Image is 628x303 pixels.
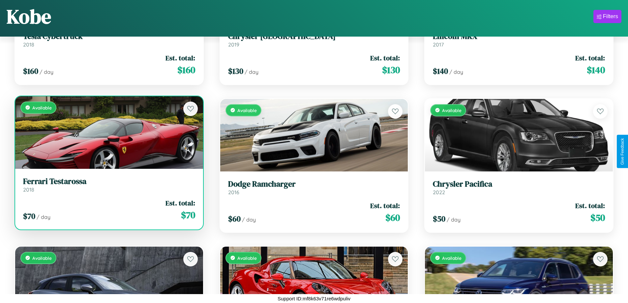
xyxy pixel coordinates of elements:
span: 2019 [228,41,239,48]
span: 2018 [23,186,34,193]
span: 2022 [433,189,445,196]
span: Est. total: [575,53,605,63]
a: Ferrari Testarossa2018 [23,177,195,193]
p: Support ID: mf8k63v71re6wdpuliv [278,294,350,303]
span: $ 50 [433,213,445,224]
span: $ 60 [228,213,241,224]
span: Available [32,105,52,110]
h3: Lincoln MKX [433,32,605,41]
h3: Chrysler Pacifica [433,179,605,189]
span: 2018 [23,41,34,48]
span: Available [32,255,52,261]
a: Dodge Ramcharger2016 [228,179,400,196]
h3: Chrysler [GEOGRAPHIC_DATA] [228,32,400,41]
span: $ 60 [385,211,400,224]
h3: Dodge Ramcharger [228,179,400,189]
span: Available [442,107,462,113]
a: Lincoln MKX2017 [433,32,605,48]
span: $ 140 [587,63,605,76]
h3: Tesla Cybertruck [23,32,195,41]
span: Available [237,107,257,113]
span: $ 50 [590,211,605,224]
span: $ 130 [382,63,400,76]
span: Est. total: [575,201,605,210]
span: / day [242,216,256,223]
a: Tesla Cybertruck2018 [23,32,195,48]
span: $ 140 [433,66,448,76]
div: Filters [603,13,618,20]
span: / day [40,69,53,75]
span: $ 70 [181,208,195,222]
span: Est. total: [370,53,400,63]
span: Available [237,255,257,261]
a: Chrysler [GEOGRAPHIC_DATA]2019 [228,32,400,48]
div: Give Feedback [620,138,625,165]
h1: Kobe [7,3,51,30]
span: $ 130 [228,66,243,76]
a: Chrysler Pacifica2022 [433,179,605,196]
span: Est. total: [165,53,195,63]
span: / day [245,69,258,75]
span: Available [442,255,462,261]
span: Est. total: [165,198,195,208]
h3: Ferrari Testarossa [23,177,195,186]
span: / day [449,69,463,75]
span: $ 160 [23,66,38,76]
span: / day [447,216,461,223]
span: Est. total: [370,201,400,210]
span: $ 70 [23,211,35,222]
span: 2016 [228,189,239,196]
span: $ 160 [177,63,195,76]
span: / day [37,214,50,220]
span: 2017 [433,41,444,48]
button: Filters [593,10,621,23]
